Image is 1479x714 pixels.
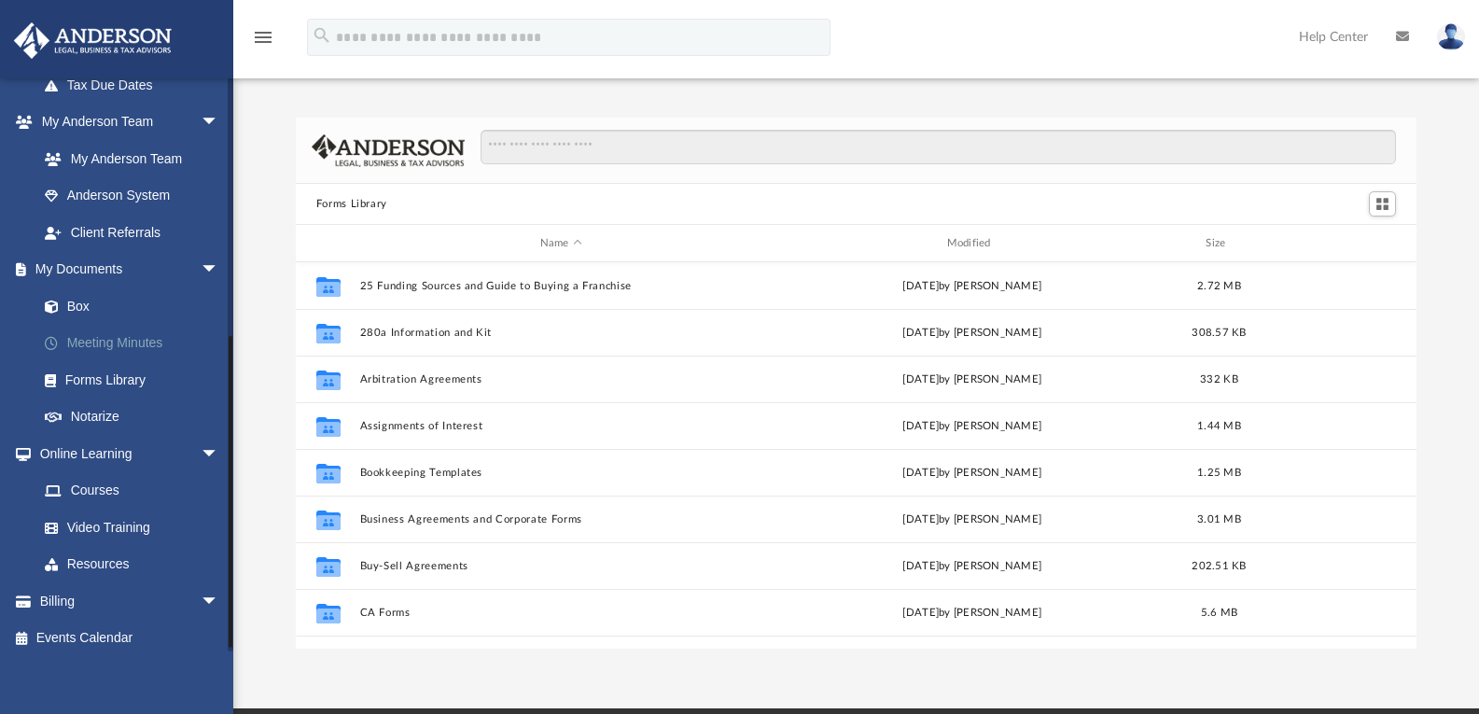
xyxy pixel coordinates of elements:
span: 332 KB [1200,374,1238,385]
a: My Anderson Teamarrow_drop_down [13,104,238,141]
a: Anderson System [26,177,238,215]
button: Arbitration Agreements [359,373,762,385]
div: [DATE] by [PERSON_NAME] [771,511,1174,528]
span: arrow_drop_down [201,582,238,621]
div: id [1264,235,1395,252]
a: Video Training [26,509,229,546]
span: 202.51 KB [1192,561,1246,571]
span: 3.01 MB [1197,514,1241,525]
div: Name [358,235,761,252]
span: 1.44 MB [1197,421,1241,431]
div: [DATE] by [PERSON_NAME] [771,465,1174,482]
a: My Anderson Team [26,140,229,177]
a: Billingarrow_drop_down [13,582,247,620]
a: Resources [26,546,238,583]
div: Size [1181,235,1256,252]
span: arrow_drop_down [201,251,238,289]
div: id [304,235,351,252]
div: [DATE] by [PERSON_NAME] [771,605,1174,622]
button: Bookkeeping Templates [359,467,762,479]
a: Notarize [26,399,247,436]
div: [DATE] by [PERSON_NAME] [771,325,1174,342]
button: 280a Information and Kit [359,327,762,339]
button: CA Forms [359,607,762,619]
a: Courses [26,472,238,510]
div: [DATE] by [PERSON_NAME] [771,278,1174,295]
img: Anderson Advisors Platinum Portal [8,22,177,59]
div: grid [296,262,1417,649]
span: 5.6 MB [1200,608,1237,618]
a: Box [26,287,238,325]
a: Online Learningarrow_drop_down [13,435,238,472]
img: User Pic [1437,23,1465,50]
div: Modified [770,235,1173,252]
span: 308.57 KB [1192,328,1246,338]
a: menu [252,35,274,49]
span: arrow_drop_down [201,435,238,473]
button: Switch to Grid View [1369,191,1397,217]
input: Search files and folders [481,130,1396,165]
div: [DATE] by [PERSON_NAME] [771,558,1174,575]
button: Assignments of Interest [359,420,762,432]
span: 2.72 MB [1197,281,1241,291]
a: Events Calendar [13,620,247,657]
a: My Documentsarrow_drop_down [13,251,247,288]
div: [DATE] by [PERSON_NAME] [771,371,1174,388]
i: search [312,25,332,46]
div: [DATE] by [PERSON_NAME] [771,418,1174,435]
button: Business Agreements and Corporate Forms [359,513,762,525]
a: Meeting Minutes [26,325,247,362]
i: menu [252,26,274,49]
button: 25 Funding Sources and Guide to Buying a Franchise [359,280,762,292]
a: Tax Due Dates [26,66,247,104]
button: Forms Library [316,196,387,213]
button: Buy-Sell Agreements [359,560,762,572]
span: arrow_drop_down [201,104,238,142]
a: Forms Library [26,361,238,399]
a: Client Referrals [26,214,238,251]
span: 1.25 MB [1197,468,1241,478]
